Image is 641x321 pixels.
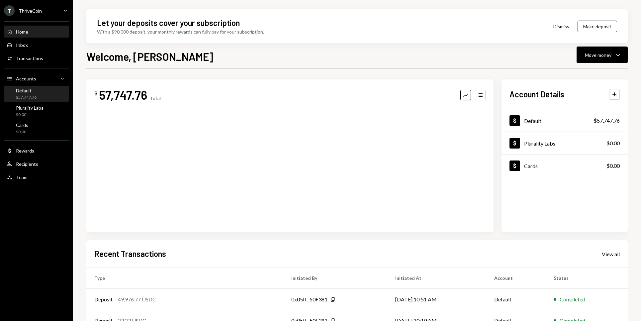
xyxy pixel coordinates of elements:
[524,118,541,124] div: Default
[4,145,69,157] a: Rewards
[4,171,69,183] a: Team
[606,162,620,170] div: $0.00
[86,50,213,63] h1: Welcome, [PERSON_NAME]
[502,155,628,177] a: Cards$0.00
[16,161,38,167] div: Recipients
[86,267,283,289] th: Type
[4,39,69,51] a: Inbox
[4,52,69,64] a: Transactions
[16,76,36,81] div: Accounts
[4,120,69,136] a: Cards$0.00
[602,250,620,258] a: View all
[16,88,37,93] div: Default
[16,112,44,118] div: $0.00
[387,267,486,289] th: Initiated At
[150,95,161,101] div: Total
[486,289,546,310] td: Default
[94,248,166,259] h2: Recent Transactions
[524,140,555,147] div: Plurality Labs
[4,158,69,170] a: Recipients
[578,21,617,32] button: Make deposit
[4,5,15,16] div: T
[94,90,98,97] div: $
[16,29,28,35] div: Home
[97,28,264,35] div: With a $90,000 deposit, your monthly rewards can fully pay for your subscription.
[97,17,240,28] div: Let your deposits cover your subscription
[4,103,69,119] a: Plurality Labs$0.00
[283,267,387,289] th: Initiated By
[16,42,28,48] div: Inbox
[606,139,620,147] div: $0.00
[16,129,28,135] div: $0.00
[99,87,147,102] div: 57,747.76
[502,132,628,154] a: Plurality Labs$0.00
[545,19,578,34] button: Dismiss
[546,267,628,289] th: Status
[16,148,34,154] div: Rewards
[16,105,44,111] div: Plurality Labs
[577,47,628,63] button: Move money
[94,295,113,303] div: Deposit
[594,117,620,125] div: $57,747.76
[560,295,585,303] div: Completed
[16,174,28,180] div: Team
[602,251,620,258] div: View all
[16,95,37,100] div: $57,747.76
[19,8,42,14] div: ThriveCoin
[4,86,69,102] a: Default$57,747.76
[4,72,69,84] a: Accounts
[291,295,327,303] div: 0x05ff...50F381
[4,26,69,38] a: Home
[16,55,43,61] div: Transactions
[524,163,538,169] div: Cards
[585,52,611,58] div: Move money
[118,295,156,303] div: 49,976.77 USDC
[486,267,546,289] th: Account
[509,89,564,100] h2: Account Details
[16,122,28,128] div: Cards
[387,289,486,310] td: [DATE] 10:51 AM
[502,109,628,132] a: Default$57,747.76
